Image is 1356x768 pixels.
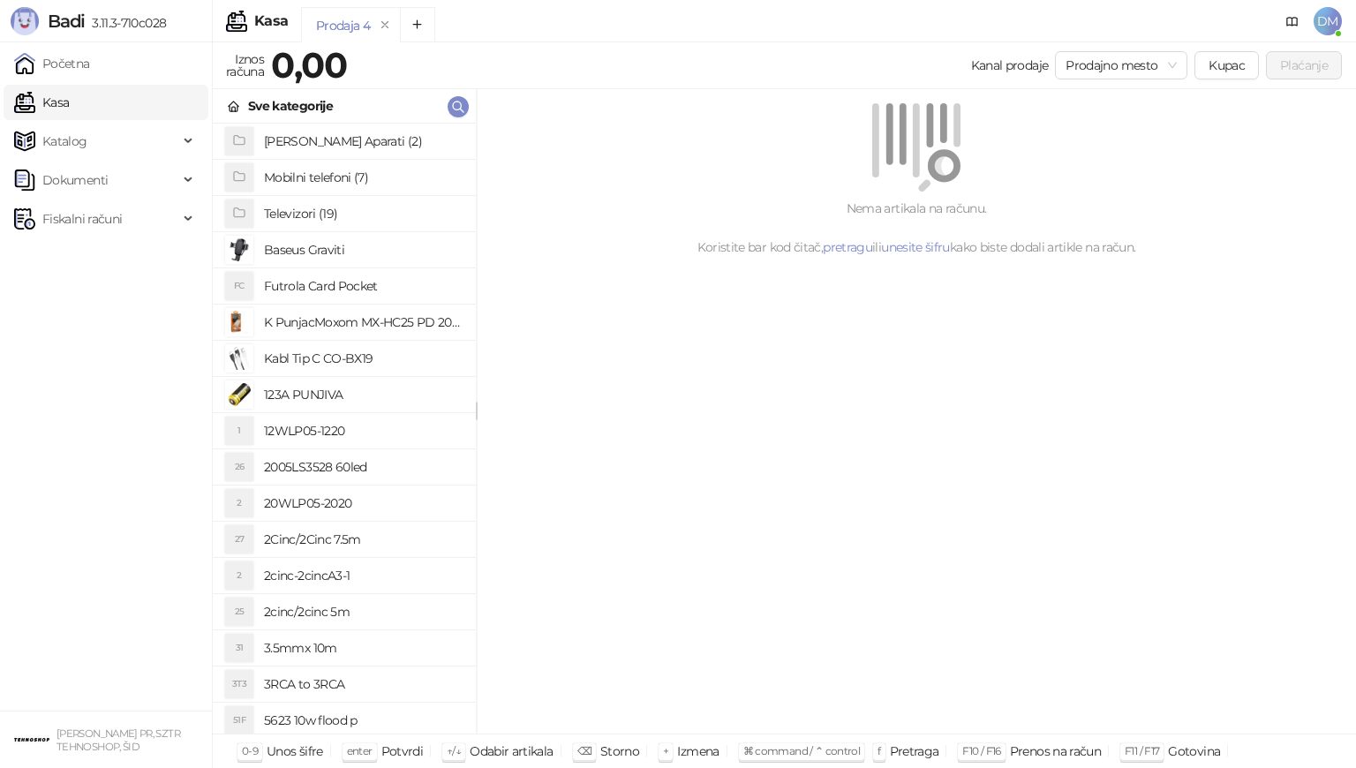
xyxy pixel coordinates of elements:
div: grid [213,124,476,734]
a: Početna [14,46,90,81]
h4: 2005LS3528 60led [264,453,462,481]
span: 3.11.3-710c028 [85,15,166,31]
h4: Futrola Card Pocket [264,272,462,300]
h4: 3RCA to 3RCA [264,670,462,698]
span: ↑/↓ [447,744,461,757]
h4: 2cinc/2cinc 5m [264,598,462,626]
div: Izmena [677,740,719,763]
h4: Mobilni telefoni (7) [264,163,462,192]
img: 64x64-companyLogo-68805acf-9e22-4a20-bcb3-9756868d3d19.jpeg [14,722,49,757]
img: Slika [225,344,253,373]
strong: 0,00 [271,43,347,87]
span: ⌫ [577,744,591,757]
h4: 5623 10w flood p [264,706,462,734]
div: 2 [225,489,253,517]
h4: 12WLP05-1220 [264,417,462,445]
img: Logo [11,7,39,35]
button: Plaćanje [1266,51,1342,79]
h4: Televizori (19) [264,200,462,228]
span: F11 / F17 [1125,744,1159,757]
h4: Kabl Tip C CO-BX19 [264,344,462,373]
button: Kupac [1194,51,1259,79]
h4: 123A PUNJIVA [264,380,462,409]
div: Prodaja 4 [316,16,370,35]
div: 51F [225,706,253,734]
button: Add tab [400,7,435,42]
div: Potvrdi [381,740,424,763]
span: + [663,744,668,757]
div: Pretraga [890,740,939,763]
div: Gotovina [1168,740,1220,763]
a: pretragu [823,239,872,255]
span: enter [347,744,373,757]
span: Dokumenti [42,162,108,198]
div: 27 [225,525,253,553]
img: Slika [225,308,253,336]
h4: 20WLP05-2020 [264,489,462,517]
h4: [PERSON_NAME] Aparati (2) [264,127,462,155]
a: unesite šifru [881,239,950,255]
h4: 2cinc-2cincA3-1 [264,561,462,590]
img: Slika [225,380,253,409]
button: remove [373,18,396,33]
a: Dokumentacija [1278,7,1307,35]
div: Odabir artikala [470,740,553,763]
div: 1 [225,417,253,445]
div: Nema artikala na računu. Koristite bar kod čitač, ili kako biste dodali artikle na račun. [498,199,1335,257]
h4: 2Cinc/2Cinc 7.5m [264,525,462,553]
div: Prenos na račun [1010,740,1101,763]
span: 0-9 [242,744,258,757]
span: F10 / F16 [962,744,1000,757]
div: 2 [225,561,253,590]
div: 26 [225,453,253,481]
span: Katalog [42,124,87,159]
div: Unos šifre [267,740,323,763]
h4: Baseus Graviti [264,236,462,264]
span: Prodajno mesto [1066,52,1177,79]
img: Slika [225,236,253,264]
div: FC [225,272,253,300]
div: 25 [225,598,253,626]
small: [PERSON_NAME] PR, SZTR TEHNOSHOP, ŠID [56,727,180,753]
span: ⌘ command / ⌃ control [743,744,861,757]
div: Iznos računa [222,48,267,83]
div: Sve kategorije [248,96,333,116]
span: DM [1314,7,1342,35]
div: 3T3 [225,670,253,698]
div: Kanal prodaje [971,56,1049,75]
h4: K PunjacMoxom MX-HC25 PD 20W [264,308,462,336]
div: 31 [225,634,253,662]
span: f [878,744,880,757]
h4: 3.5mmx 10m [264,634,462,662]
div: Kasa [254,14,288,28]
a: Kasa [14,85,69,120]
span: Badi [48,11,85,32]
div: Storno [600,740,639,763]
span: Fiskalni računi [42,201,122,237]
